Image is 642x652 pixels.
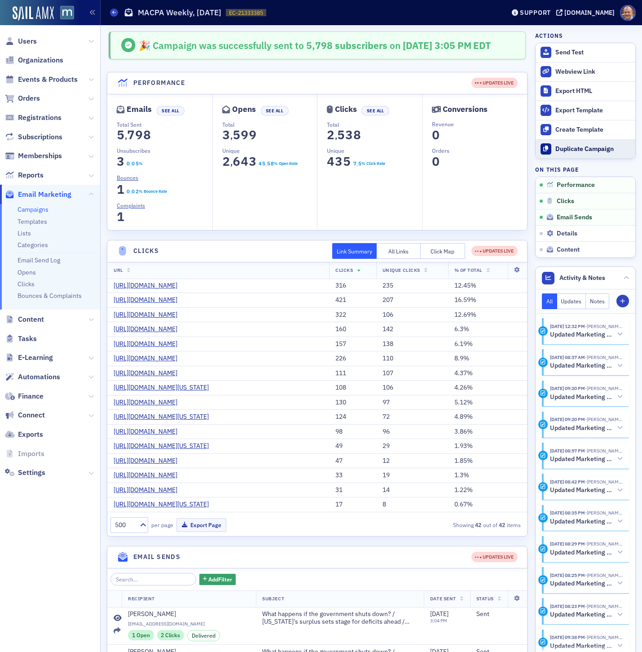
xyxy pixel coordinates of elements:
span: Email Sends [557,213,592,222]
span: Bill Sheridan [585,448,623,454]
a: Complaints [117,201,152,209]
span: Automations [18,372,60,382]
div: 4.89% [454,413,521,421]
strong: 42 [474,521,483,529]
a: E-Learning [5,353,53,363]
span: Connect [18,410,45,420]
button: Updated Marketing platform email campaign: MACPA Weekly, [DATE] [550,330,623,339]
h5: Updated Marketing platform email campaign: MACPA Weekly, [DATE] [550,393,614,401]
a: [URL][DOMAIN_NAME] [114,457,184,465]
a: Bounces & Complaints [18,292,82,300]
a: Orders [5,93,40,103]
h5: Updated Marketing platform email campaign: MACPA Weekly, [DATE] [550,424,614,432]
h4: Clicks [133,246,159,256]
div: 1.22% [454,486,521,494]
section: 1 [117,184,125,195]
span: 1 [114,209,127,225]
a: Campaigns [18,205,48,213]
span: 5 [134,160,139,168]
a: Templates [18,217,47,226]
span: . [265,162,267,168]
span: 9 [246,127,259,143]
section: 5,798 [117,130,151,140]
a: Opens [18,268,36,276]
span: Settings [18,468,45,478]
a: Content [5,315,44,324]
h4: On this page [535,165,636,173]
div: 0.67% [454,501,521,509]
div: 107 [383,369,442,377]
span: Organizations [18,55,63,65]
a: Organizations [5,55,63,65]
div: Export HTML [555,87,631,95]
time: 9/25/2025 09:20 PM [550,385,585,391]
a: Lists [18,229,31,237]
h5: Updated Marketing platform email campaign: MACPA Weekly, [DATE] [550,611,614,619]
a: Finance [5,391,44,401]
span: 5 [357,160,362,168]
div: 235 [383,282,442,290]
span: Bill Sheridan [585,385,623,391]
a: [URL][DOMAIN_NAME] [114,428,184,436]
div: 322 [335,311,369,319]
a: Create Template [536,120,635,139]
span: 5 [261,160,266,168]
a: [URL][DOMAIN_NAME][US_STATE] [114,413,215,421]
a: SailAMX [13,6,54,21]
a: Users [5,36,37,46]
a: Subscriptions [5,132,62,142]
a: Imports [5,449,44,459]
span: 8 [270,160,274,168]
time: 9/25/2025 09:20 PM [550,416,585,422]
span: Exports [18,430,43,439]
div: 8.9% [454,355,521,363]
span: 5 [230,127,242,143]
label: per page [151,521,173,529]
span: Reports [18,170,44,180]
span: Tasks [18,334,37,344]
button: See All [261,106,289,115]
span: 0 [430,127,442,143]
button: Send Test [536,43,635,62]
div: 207 [383,296,442,304]
h5: Updated Marketing platform email campaign: MACPA Weekly, [DATE] [550,518,614,526]
span: Orders [18,93,40,103]
section: 0.05 [127,160,139,167]
button: See All [157,106,185,115]
span: 7 [352,160,357,168]
span: 0 [131,160,135,168]
button: Updated Marketing platform email campaign: MACPA Weekly, [DATE] [550,486,623,495]
div: 110 [383,355,442,363]
span: . [130,189,132,195]
span: , [335,130,337,142]
span: Activity & Notes [559,273,605,283]
button: Export Page [176,518,226,532]
div: UPDATES LIVE [471,552,518,562]
div: 8 [383,501,442,509]
span: Unique Clicks [383,267,420,273]
div: Activity [538,326,548,336]
span: 9 [133,127,145,143]
span: 0 [131,187,135,195]
time: 9/26/2025 08:37 AM [550,354,585,360]
div: 98 [335,428,369,436]
div: Showing out of items [390,521,521,529]
div: 72 [383,413,442,421]
span: 3 [333,154,345,169]
a: Settings [5,468,45,478]
span: Performance [557,181,595,189]
div: Create Template [555,126,631,134]
h4: Actions [535,31,563,40]
a: [URL][DOMAIN_NAME] [114,355,184,363]
div: 316 [335,282,369,290]
section: 2,538 [327,130,361,140]
div: 106 [383,384,442,392]
button: Updated Marketing platform email campaign: MACPA Weekly, [DATE] [550,517,623,526]
div: 111 [335,369,369,377]
span: 5 [335,127,347,143]
span: Clicks [557,197,574,205]
button: Updated Marketing platform email campaign: MACPA Weekly, [DATE] [550,548,623,557]
span: Finance [18,391,44,401]
span: 4 [258,160,262,168]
